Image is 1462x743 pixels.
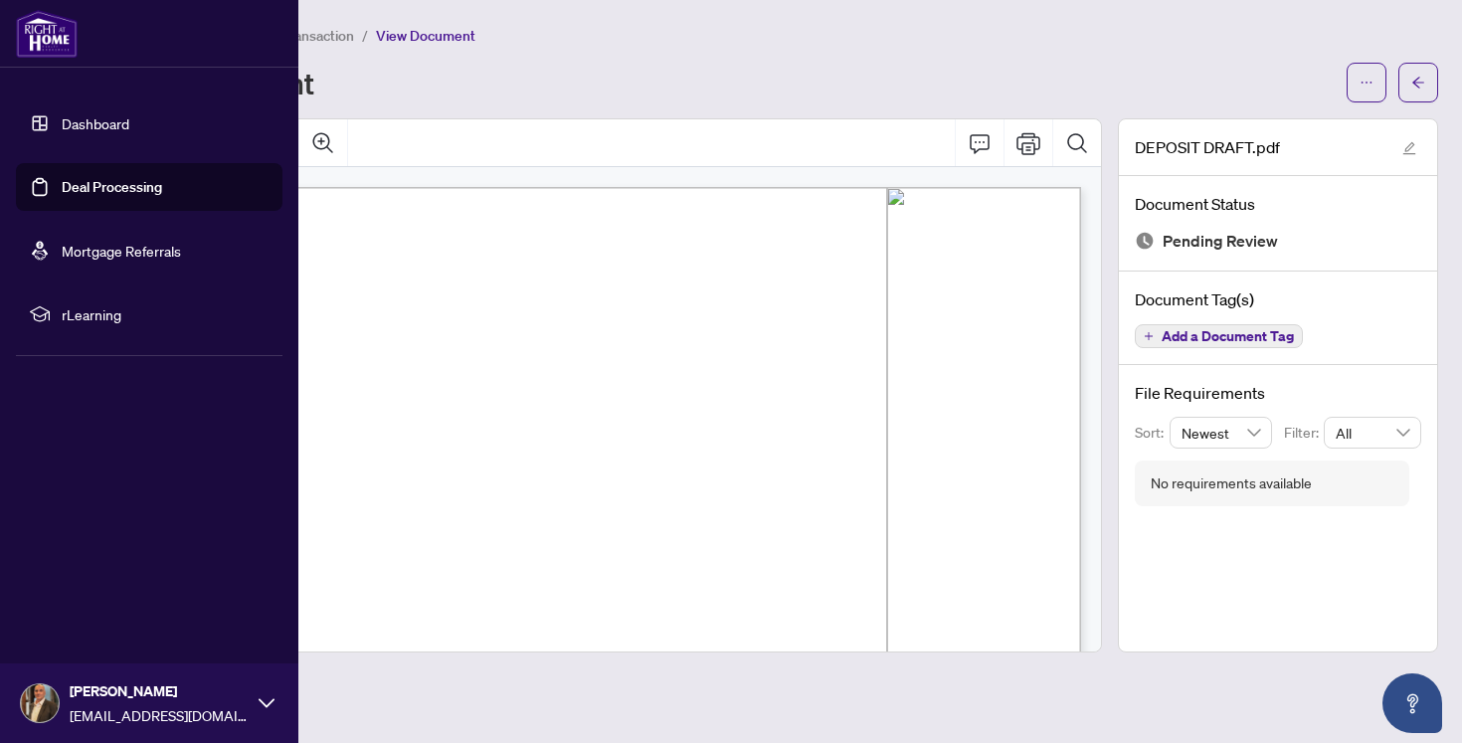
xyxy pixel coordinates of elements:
[1284,422,1324,444] p: Filter:
[16,10,78,58] img: logo
[1135,135,1280,159] span: DEPOSIT DRAFT.pdf
[1135,381,1421,405] h4: File Requirements
[21,684,59,722] img: Profile Icon
[62,303,269,325] span: rLearning
[1163,228,1278,255] span: Pending Review
[1151,472,1312,494] div: No requirements available
[376,27,475,45] span: View Document
[1182,418,1261,448] span: Newest
[1135,192,1421,216] h4: Document Status
[62,114,129,132] a: Dashboard
[70,704,249,726] span: [EMAIL_ADDRESS][DOMAIN_NAME]
[62,178,162,196] a: Deal Processing
[1402,141,1416,155] span: edit
[248,27,354,45] span: View Transaction
[1135,287,1421,311] h4: Document Tag(s)
[362,24,368,47] li: /
[1162,329,1294,343] span: Add a Document Tag
[1411,76,1425,90] span: arrow-left
[1360,76,1373,90] span: ellipsis
[62,242,181,260] a: Mortgage Referrals
[1382,673,1442,733] button: Open asap
[1144,331,1154,341] span: plus
[1336,418,1409,448] span: All
[1135,231,1155,251] img: Document Status
[1135,324,1303,348] button: Add a Document Tag
[1135,422,1170,444] p: Sort:
[70,680,249,702] span: [PERSON_NAME]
